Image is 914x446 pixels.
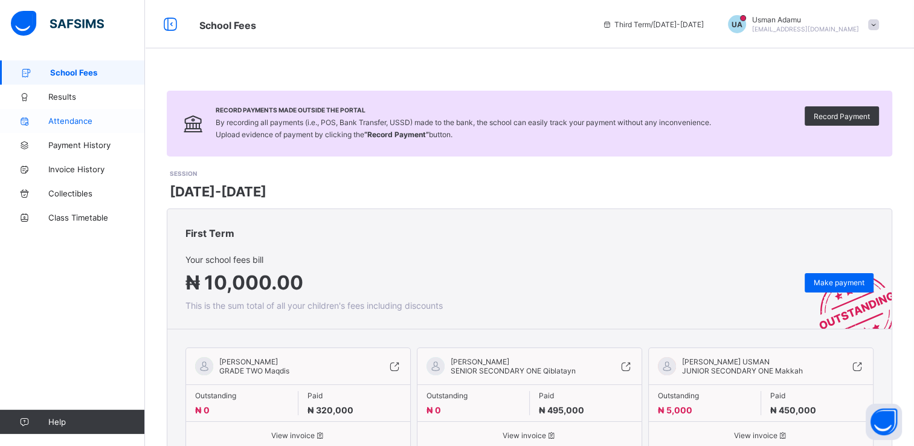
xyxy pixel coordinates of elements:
span: Outstanding [426,391,520,400]
span: GRADE TWO Maqdis [219,366,289,375]
span: JUNIOR SECONDARY ONE Makkah [682,366,803,375]
span: SESSION [170,170,197,177]
span: ₦ 0 [195,405,210,415]
span: Make payment [814,278,864,287]
span: Attendance [48,116,145,126]
span: View invoice [426,431,632,440]
img: safsims [11,11,104,36]
span: Your school fees bill [185,254,443,265]
span: ₦ 320,000 [307,405,353,415]
span: ₦ 10,000.00 [185,271,303,294]
span: Invoice History [48,164,145,174]
span: Outstanding [195,391,289,400]
span: Paid [770,391,864,400]
span: ₦ 495,000 [539,405,584,415]
span: Collectibles [48,189,145,198]
span: ₦ 5,000 [658,405,692,415]
span: School Fees [199,19,256,31]
span: [DATE]-[DATE] [170,184,266,199]
span: ₦ 450,000 [770,405,816,415]
b: “Record Payment” [364,130,429,139]
span: Paid [307,391,402,400]
span: First Term [185,227,234,239]
span: Record Payments Made Outside the Portal [216,106,711,114]
span: Paid [539,391,633,400]
img: outstanding-stamp.3c148f88c3ebafa6da95868fa43343a1.svg [804,260,892,329]
span: Help [48,417,144,427]
span: [PERSON_NAME] [219,357,289,366]
span: ₦ 0 [426,405,441,415]
span: By recording all payments (i.e., POS, Bank Transfer, USSD) made to the bank, the school can easil... [216,118,711,139]
span: Record Payment [814,112,870,121]
span: Payment History [48,140,145,150]
span: [EMAIL_ADDRESS][DOMAIN_NAME] [752,25,859,33]
span: School Fees [50,68,145,77]
button: Open asap [866,404,902,440]
span: View invoice [658,431,864,440]
span: Usman Adamu [752,15,859,24]
span: Outstanding [658,391,751,400]
span: Class Timetable [48,213,145,222]
span: This is the sum total of all your children's fees including discounts [185,300,443,311]
span: session/term information [602,20,704,29]
span: UA [732,20,742,29]
span: [PERSON_NAME] USMAN [682,357,803,366]
div: Usman Adamu [716,15,885,33]
span: Results [48,92,145,102]
span: View invoice [195,431,401,440]
span: SENIOR SECONDARY ONE Qiblatayn [451,366,576,375]
span: [PERSON_NAME] [451,357,576,366]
